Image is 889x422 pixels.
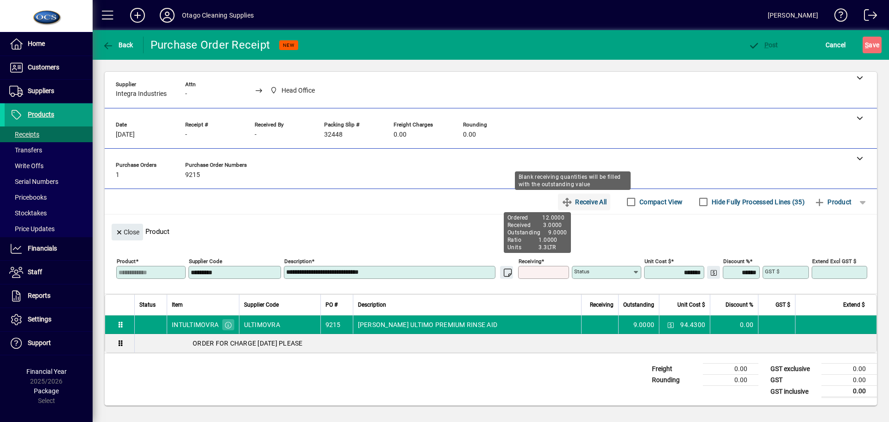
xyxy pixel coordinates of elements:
button: Receive All [558,194,610,210]
span: ave [865,38,879,52]
span: Financials [28,245,57,252]
span: S [865,41,869,49]
span: Head Office [268,85,319,96]
mat-label: Receiving [519,258,541,265]
span: PO # [326,300,338,310]
td: 0.00 [703,364,758,375]
button: Profile [152,7,182,24]
span: Customers [28,63,59,71]
td: Rounding [647,375,703,386]
span: 9215 [185,171,200,179]
span: Stocktakes [9,209,47,217]
span: Serial Numbers [9,178,58,185]
span: Cancel [826,38,846,52]
span: Pricebooks [9,194,47,201]
mat-label: Status [574,268,589,275]
td: 9.0000 [618,315,659,334]
a: Stocktakes [5,205,93,221]
div: Purchase Order Receipt [150,38,270,52]
a: Serial Numbers [5,174,93,189]
div: [PERSON_NAME] [768,8,818,23]
span: 0.00 [463,131,476,139]
span: Receipts [9,131,39,138]
mat-label: Discount % [723,258,750,265]
a: Reports [5,284,93,308]
span: Back [102,41,133,49]
span: Write Offs [9,162,44,170]
a: Price Updates [5,221,93,237]
span: Support [28,339,51,346]
span: Supplier Code [244,300,279,310]
td: GST [766,375,821,386]
span: Description [358,300,386,310]
td: 0.00 [703,375,758,386]
a: Knowledge Base [827,2,848,32]
button: Change Price Levels [707,266,720,279]
mat-label: Supplier Code [189,258,222,265]
span: Staff [28,268,42,276]
td: GST exclusive [766,364,821,375]
mat-label: Unit Cost $ [645,258,671,265]
span: - [255,131,257,139]
span: Close [115,225,139,240]
a: Customers [5,56,93,79]
span: Financial Year [26,368,67,375]
div: ORDER FOR CHARGE [DATE] PLEASE [135,339,876,348]
span: 94.4300 [680,320,705,329]
td: [PERSON_NAME] ULTIMO PREMIUM RINSE AID [353,315,582,334]
label: Hide Fully Processed Lines (35) [710,197,805,207]
a: Receipts [5,126,93,142]
td: 0.00 [821,375,877,386]
span: 1 [116,171,119,179]
button: Post [746,37,781,53]
a: Staff [5,261,93,284]
a: Logout [857,2,877,32]
app-page-header-button: Back [93,37,144,53]
a: Financials [5,237,93,260]
mat-label: Product [117,258,136,265]
div: Ordered 12.0000 Received 3.0000 Outstanding 9.0000 Ratio 1.0000 Units 3.3LTR [504,212,571,253]
span: P [764,41,769,49]
span: Head Office [282,86,315,95]
div: Product [105,214,877,243]
span: Status [139,300,156,310]
a: Settings [5,308,93,331]
span: 0.00 [394,131,407,139]
a: Transfers [5,142,93,158]
span: - [185,131,187,139]
button: Save [863,37,882,53]
td: Freight [647,364,703,375]
button: Add [123,7,152,24]
span: Receiving [590,300,614,310]
span: Settings [28,315,51,323]
span: Receive All [562,195,607,209]
app-page-header-button: Close [109,227,145,236]
td: GST inclusive [766,386,821,397]
span: Unit Cost $ [677,300,705,310]
mat-label: GST $ [765,268,779,275]
a: Suppliers [5,80,93,103]
td: ULTIMOVRA [239,315,320,334]
a: Support [5,332,93,355]
span: Home [28,40,45,47]
span: Suppliers [28,87,54,94]
div: Otago Cleaning Supplies [182,8,254,23]
label: Compact View [638,197,682,207]
div: INTULTIMOVRA [172,320,219,329]
span: Discount % [726,300,753,310]
mat-label: Extend excl GST $ [812,258,856,265]
span: NEW [283,42,294,48]
span: 32448 [324,131,343,139]
button: Back [100,37,136,53]
span: Item [172,300,183,310]
span: ost [748,41,778,49]
button: Change Price Levels [664,318,677,331]
span: [DATE] [116,131,135,139]
span: Extend $ [843,300,865,310]
div: Blank receiving quantities will be filled with the outstanding value [515,171,631,190]
a: Write Offs [5,158,93,174]
mat-label: Description [284,258,312,265]
span: Price Updates [9,225,55,233]
span: Integra Industries [116,90,167,98]
a: Home [5,32,93,56]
